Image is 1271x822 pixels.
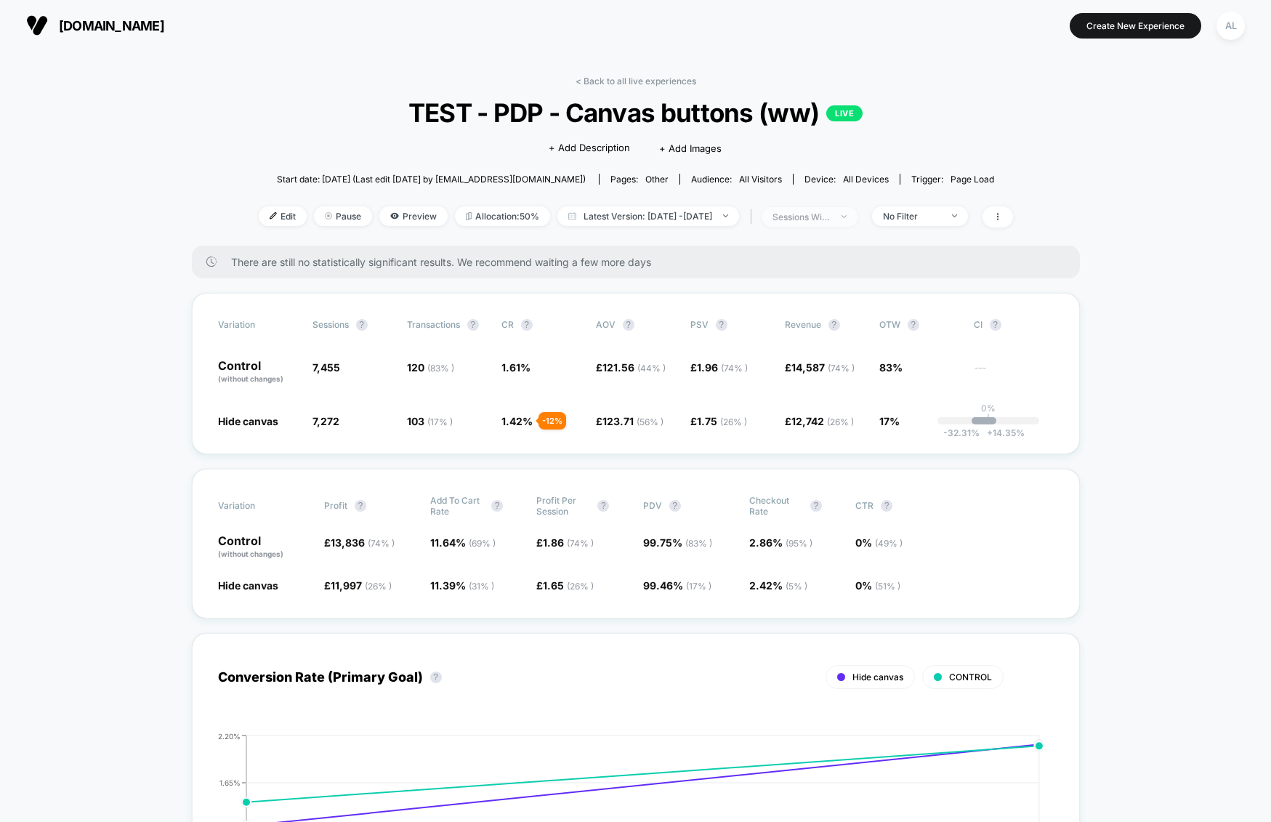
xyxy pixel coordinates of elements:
span: 2.86 % [749,536,812,549]
button: ? [521,319,533,331]
span: 7,455 [312,361,340,374]
span: 1.42 % [501,415,533,427]
span: Profit [324,500,347,511]
span: + Add Description [549,141,630,156]
button: AL [1212,11,1249,41]
p: 0% [981,403,996,414]
span: Hide canvas [852,672,903,682]
div: sessions with impression [772,211,831,222]
button: ? [355,500,366,512]
span: Checkout Rate [749,495,803,517]
span: ( 69 % ) [469,538,496,549]
span: £ [536,536,594,549]
button: ? [669,500,681,512]
span: Device: [793,174,900,185]
span: Variation [218,495,298,517]
span: £ [690,361,748,374]
span: CR [501,319,514,330]
tspan: 2.20% [218,731,241,740]
button: ? [623,319,634,331]
span: 121.56 [602,361,666,374]
span: ( 17 % ) [686,581,711,592]
img: end [723,214,728,217]
span: + [987,427,993,438]
span: CI [974,319,1054,331]
span: CTR [855,500,873,511]
button: ? [716,319,727,331]
p: Control [218,535,310,560]
span: | [746,206,762,227]
img: end [842,215,847,218]
span: 2.42 % [749,579,807,592]
button: ? [491,500,503,512]
span: ( 83 % ) [685,538,712,549]
p: LIVE [826,105,863,121]
div: Pages: [610,174,669,185]
span: ( 49 % ) [875,538,903,549]
span: £ [596,361,666,374]
span: Profit Per Session [536,495,590,517]
span: Edit [259,206,307,226]
span: 120 [407,361,454,374]
span: + Add Images [659,142,722,154]
span: 14,587 [791,361,855,374]
span: ( 26 % ) [827,416,854,427]
span: ( 17 % ) [427,416,453,427]
div: Trigger: [911,174,994,185]
span: ( 31 % ) [469,581,494,592]
span: 12,742 [791,415,854,427]
span: 83% [879,361,903,374]
img: rebalance [466,212,472,220]
button: ? [467,319,479,331]
tspan: 1.65% [219,778,241,786]
span: 11.39 % [430,579,494,592]
button: ? [990,319,1001,331]
p: | [987,414,990,424]
span: ( 26 % ) [365,581,392,592]
span: 1.96 [697,361,748,374]
span: £ [324,536,395,549]
span: £ [785,415,854,427]
span: Revenue [785,319,821,330]
img: edit [270,212,277,219]
span: ( 5 % ) [786,581,807,592]
button: ? [881,500,892,512]
span: £ [785,361,855,374]
img: end [952,214,957,217]
span: Preview [379,206,448,226]
button: ? [356,319,368,331]
span: ( 83 % ) [427,363,454,374]
button: ? [430,672,442,683]
span: £ [690,415,747,427]
span: AOV [596,319,616,330]
span: ( 74 % ) [368,538,395,549]
span: ( 26 % ) [567,581,594,592]
span: -32.31 % [943,427,980,438]
span: (without changes) [218,549,283,558]
span: Variation [218,319,298,331]
button: ? [908,319,919,331]
span: ( 74 % ) [828,363,855,374]
span: 1.75 [697,415,747,427]
span: All Visitors [739,174,782,185]
span: 99.46 % [643,579,711,592]
img: calendar [568,212,576,219]
span: 123.71 [602,415,663,427]
span: [DOMAIN_NAME] [59,18,164,33]
button: ? [597,500,609,512]
span: 11.64 % [430,536,496,549]
span: Latest Version: [DATE] - [DATE] [557,206,739,226]
span: There are still no statistically significant results. We recommend waiting a few more days [231,256,1051,268]
span: Start date: [DATE] (Last edit [DATE] by [EMAIL_ADDRESS][DOMAIN_NAME]) [277,174,586,185]
p: Control [218,360,298,384]
span: Add To Cart Rate [430,495,484,517]
span: TEST - PDP - Canvas buttons (ww) [296,97,975,128]
span: ( 74 % ) [567,538,594,549]
button: ? [828,319,840,331]
span: Hide canvas [218,415,278,427]
span: 1.61 % [501,361,530,374]
span: £ [324,579,392,592]
button: ? [810,500,822,512]
button: [DOMAIN_NAME] [22,14,169,37]
span: Sessions [312,319,349,330]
